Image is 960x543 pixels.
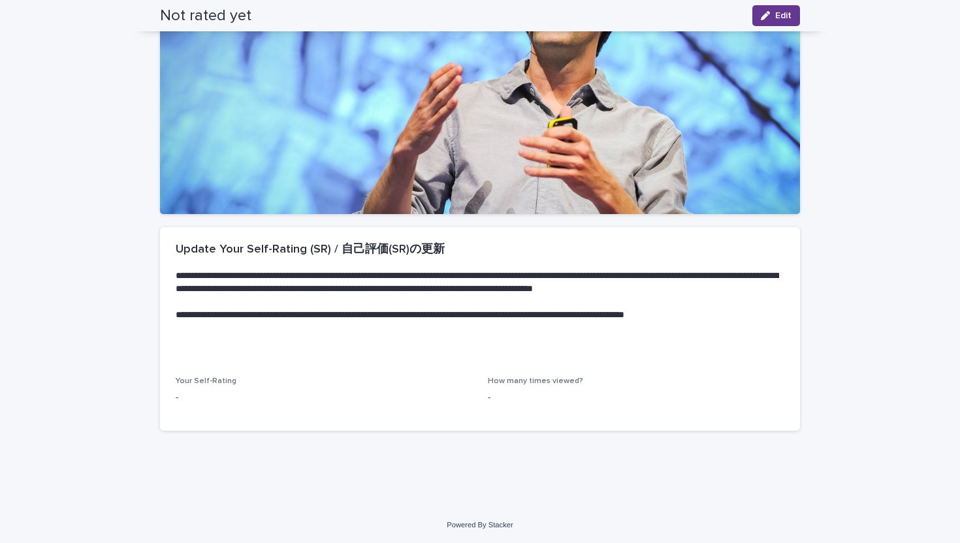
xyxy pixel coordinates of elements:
a: Powered By Stacker [447,521,513,529]
span: Your Self-Rating [176,377,236,385]
span: How many times viewed? [488,377,583,385]
button: Edit [752,5,800,26]
p: - [488,391,784,405]
h2: Not rated yet [160,7,251,25]
p: - [176,391,472,405]
span: Edit [775,11,792,20]
h2: Update Your Self-Rating (SR) / 自己評価(SR)の更新 [176,243,445,257]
